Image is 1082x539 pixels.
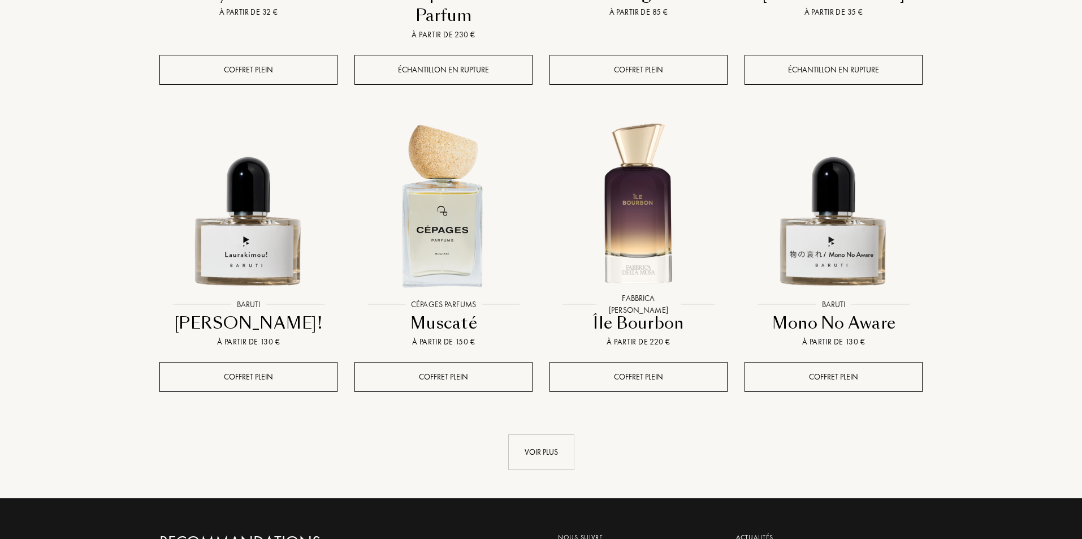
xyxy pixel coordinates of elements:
[745,55,923,85] div: Échantillon en rupture
[554,336,723,348] div: À partir de 220 €
[549,362,728,392] div: Coffret plein
[551,117,726,293] img: Île Bourbon Fabbrica Della Musa
[359,336,528,348] div: À partir de 150 €
[749,6,918,18] div: À partir de 35 €
[354,362,533,392] div: Coffret plein
[549,55,728,85] div: Coffret plein
[359,29,528,41] div: À partir de 230 €
[549,105,728,363] a: Île Bourbon Fabbrica Della MusaFabbrica [PERSON_NAME]Île BourbonÀ partir de 220 €
[164,6,333,18] div: À partir de 32 €
[159,55,337,85] div: Coffret plein
[164,336,333,348] div: À partir de 130 €
[159,105,337,363] a: Laurakimou! BarutiBaruti[PERSON_NAME]!À partir de 130 €
[554,6,723,18] div: À partir de 85 €
[354,105,533,363] a: Muscaté Cépages ParfumsCépages ParfumsMuscatéÀ partir de 150 €
[745,362,923,392] div: Coffret plein
[508,434,574,470] div: Voir plus
[159,362,337,392] div: Coffret plein
[746,117,921,293] img: Mono No Aware Baruti
[745,105,923,363] a: Mono No Aware BarutiBarutiMono No AwareÀ partir de 130 €
[354,55,533,85] div: Échantillon en rupture
[749,336,918,348] div: À partir de 130 €
[161,117,336,293] img: Laurakimou! Baruti
[356,117,531,293] img: Muscaté Cépages Parfums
